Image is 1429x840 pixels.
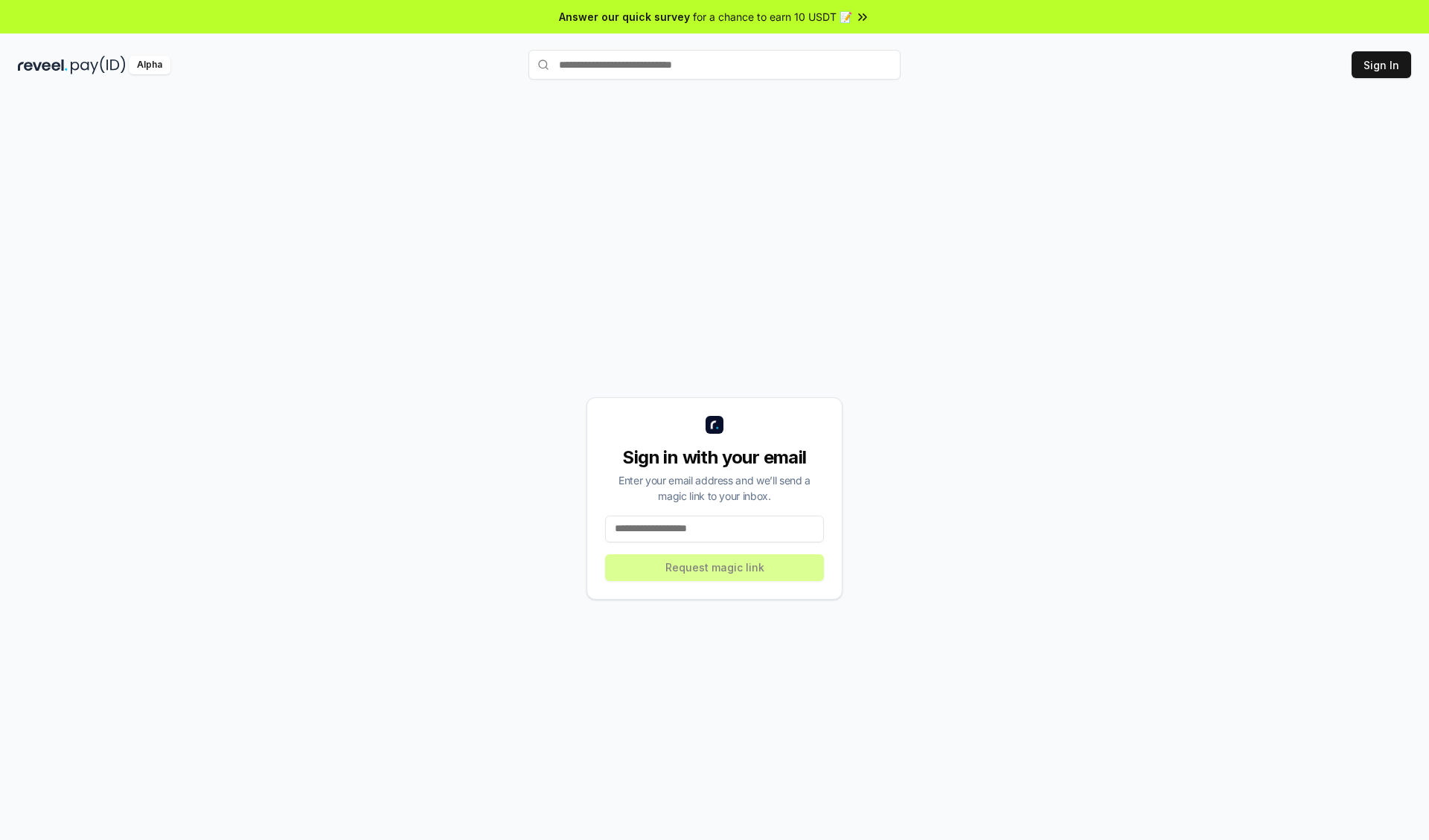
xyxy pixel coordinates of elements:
span: Answer our quick survey [559,9,690,25]
div: Alpha [129,56,170,74]
button: Sign In [1352,51,1411,78]
div: Enter your email address and we’ll send a magic link to your inbox. [605,472,824,504]
img: reveel_dark [18,56,68,74]
img: pay_id [71,56,126,74]
span: for a chance to earn 10 USDT 📝 [693,9,852,25]
div: Sign in with your email [605,446,824,469]
img: logo_small [706,416,723,434]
